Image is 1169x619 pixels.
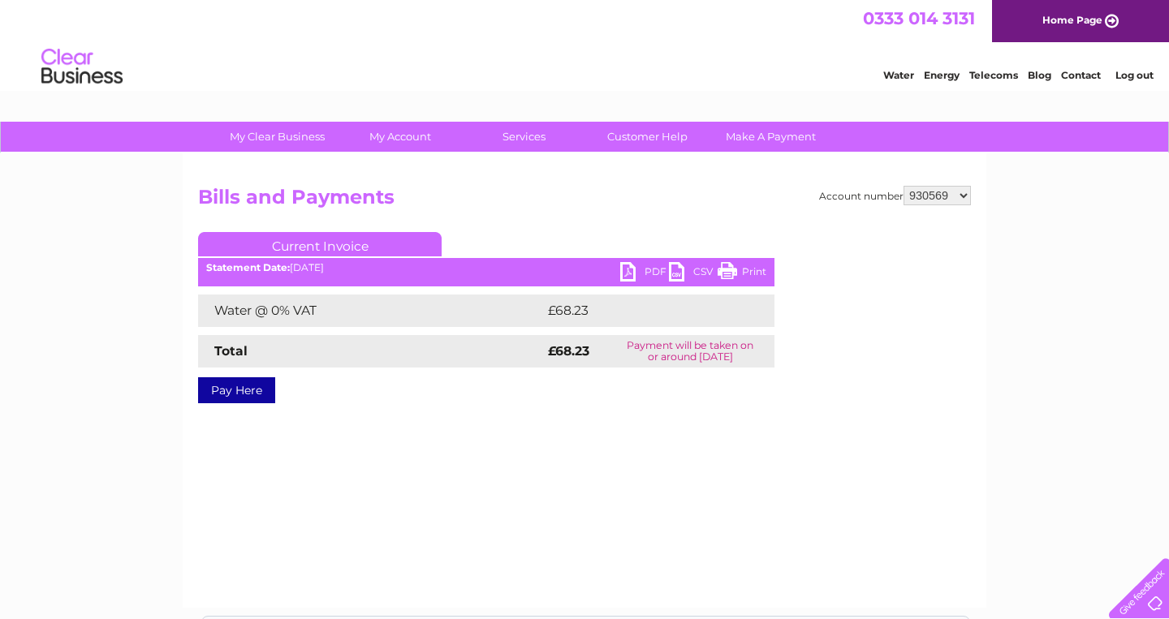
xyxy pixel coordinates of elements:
a: CSV [669,262,718,286]
a: Water [883,69,914,81]
td: £68.23 [544,294,741,327]
div: [DATE] [198,262,774,273]
a: Blog [1028,69,1051,81]
td: Payment will be taken on or around [DATE] [606,335,774,368]
a: Make A Payment [704,122,838,152]
a: My Clear Business [210,122,344,152]
a: Contact [1061,69,1101,81]
a: Current Invoice [198,232,442,256]
h2: Bills and Payments [198,186,971,217]
a: 0333 014 3131 [863,8,975,28]
td: Water @ 0% VAT [198,294,544,327]
a: Energy [924,69,960,81]
a: Print [718,262,766,286]
b: Statement Date: [206,261,290,273]
img: logo.png [41,42,123,92]
a: Telecoms [969,69,1018,81]
strong: £68.23 [548,343,589,359]
a: Services [457,122,591,152]
a: Pay Here [198,377,275,403]
a: My Account [334,122,468,152]
strong: Total [214,343,248,359]
a: PDF [620,262,669,286]
div: Clear Business is a trading name of Verastar Limited (registered in [GEOGRAPHIC_DATA] No. 3667643... [202,9,969,79]
a: Log out [1115,69,1154,81]
div: Account number [819,186,971,205]
a: Customer Help [580,122,714,152]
